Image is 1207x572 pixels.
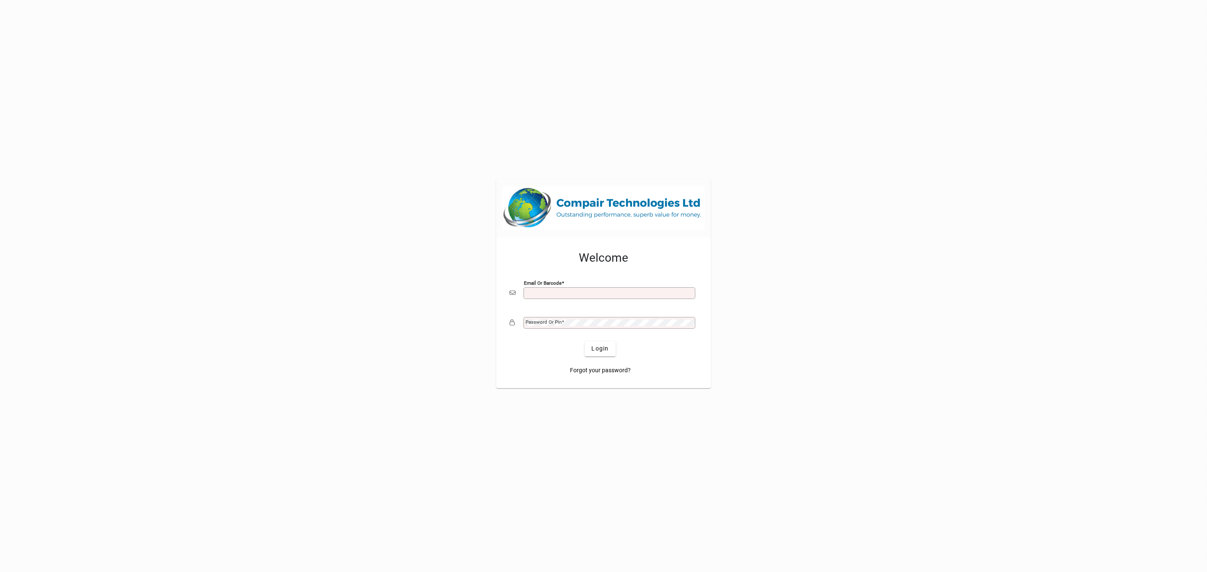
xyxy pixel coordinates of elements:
[526,319,562,325] mat-label: Password or Pin
[585,341,615,356] button: Login
[510,251,697,265] h2: Welcome
[567,363,634,378] a: Forgot your password?
[570,366,631,375] span: Forgot your password?
[524,280,562,286] mat-label: Email or Barcode
[591,344,609,353] span: Login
